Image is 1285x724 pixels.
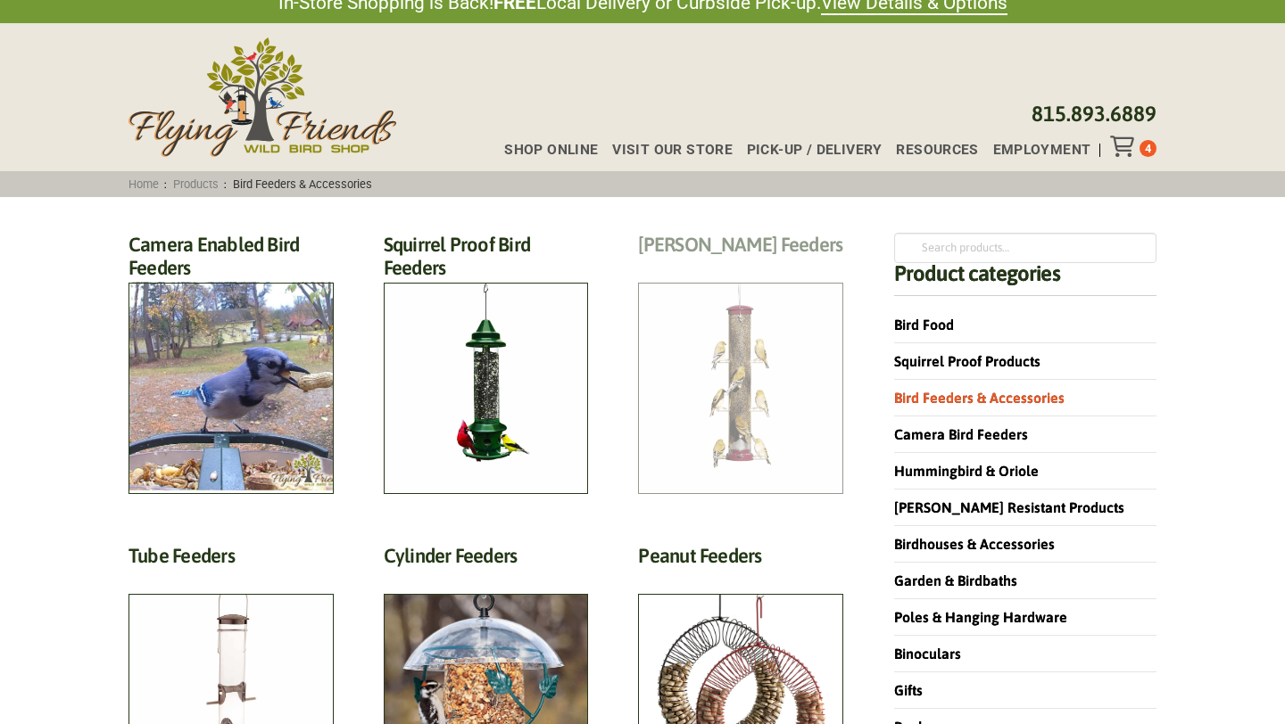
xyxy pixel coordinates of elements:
[504,144,598,158] span: Shop Online
[128,233,334,494] a: Visit product category Camera Enabled Bird Feeders
[123,177,377,191] span: : :
[490,144,598,158] a: Shop Online
[894,646,961,662] a: Binoculars
[896,144,979,158] span: Resources
[894,317,954,333] a: Bird Food
[123,177,165,191] a: Home
[894,233,1156,263] input: Search products…
[894,390,1065,406] a: Bird Feeders & Accessories
[993,144,1091,158] span: Employment
[612,144,733,158] span: Visit Our Store
[598,144,732,158] a: Visit Our Store
[894,463,1039,479] a: Hummingbird & Oriole
[384,233,589,290] h2: Squirrel Proof Bird Feeders
[128,37,396,157] img: Flying Friends Wild Bird Shop Logo
[1032,102,1156,126] a: 815.893.6889
[894,499,1124,515] a: [PERSON_NAME] Resistant Products
[894,609,1067,625] a: Poles & Hanging Hardware
[882,144,978,158] a: Resources
[894,353,1040,369] a: Squirrel Proof Products
[733,144,883,158] a: Pick-up / Delivery
[384,544,589,577] h2: Cylinder Feeders
[894,572,1017,588] a: Garden & Birdbaths
[1145,142,1151,155] span: 4
[128,233,334,290] h2: Camera Enabled Bird Feeders
[1110,136,1140,157] div: Toggle Off Canvas Content
[128,544,334,577] h2: Tube Feeders
[894,263,1156,296] h4: Product categories
[747,144,883,158] span: Pick-up / Delivery
[227,177,377,191] span: Bird Feeders & Accessories
[638,233,843,266] h2: [PERSON_NAME] Feeders
[979,144,1091,158] a: Employment
[384,233,589,494] a: Visit product category Squirrel Proof Bird Feeders
[894,426,1028,442] a: Camera Bird Feeders
[638,233,843,494] a: Visit product category Finch Feeders
[894,536,1055,552] a: Birdhouses & Accessories
[167,177,224,191] a: Products
[638,544,843,577] h2: Peanut Feeders
[894,682,923,698] a: Gifts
